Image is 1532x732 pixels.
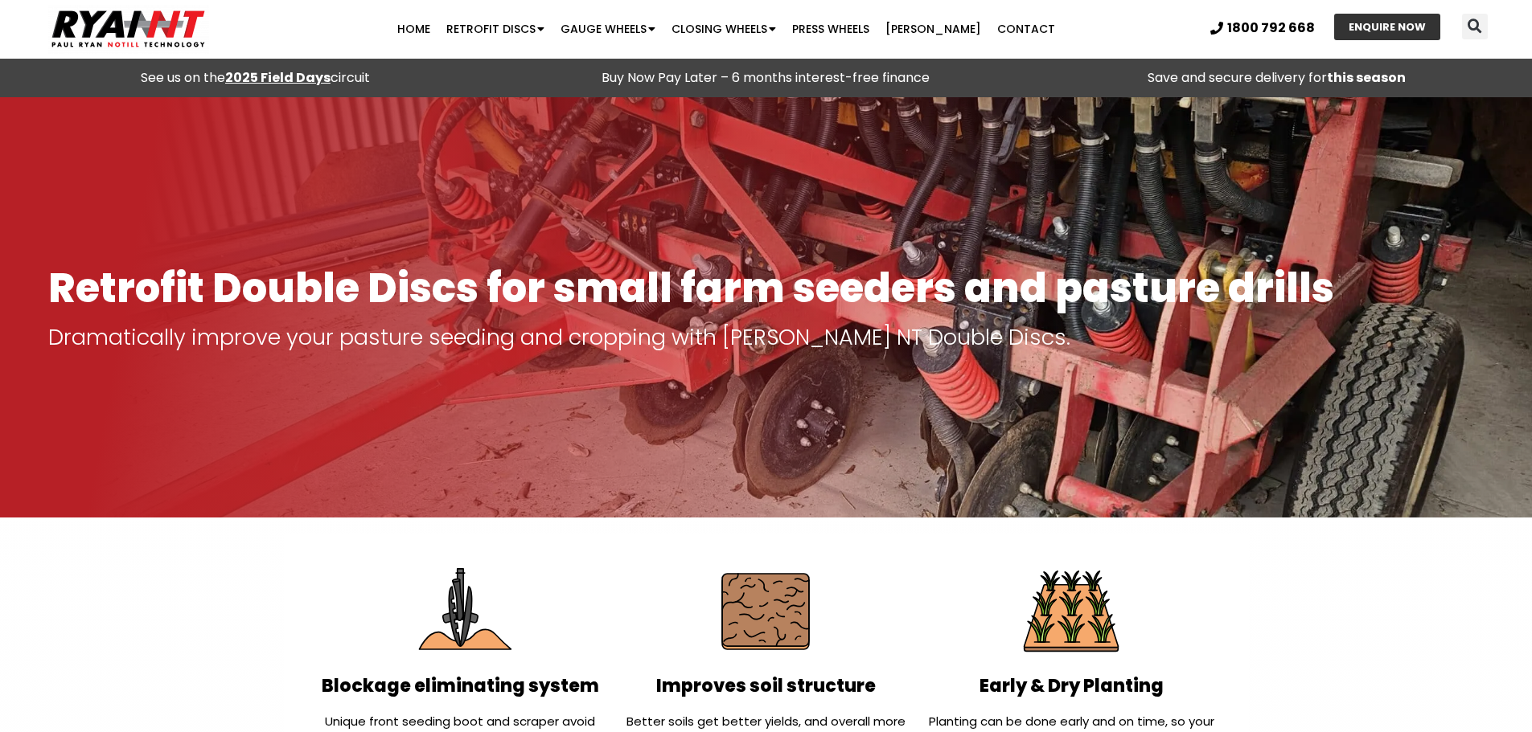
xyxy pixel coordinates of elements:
[989,13,1063,45] a: Contact
[1349,22,1426,32] span: ENQUIRE NOW
[708,554,824,669] img: Protect soil structure
[552,13,663,45] a: Gauge Wheels
[48,266,1484,310] h1: Retrofit Double Discs for small farm seeders and pasture drills
[663,13,784,45] a: Closing Wheels
[1462,14,1488,39] div: Search
[1334,14,1440,40] a: ENQUIRE NOW
[389,13,438,45] a: Home
[1327,68,1406,87] strong: this season
[8,67,503,89] div: See us on the circuit
[316,677,606,695] h2: Blockage eliminating system
[519,67,1013,89] p: Buy Now Pay Later – 6 months interest-free finance
[926,677,1216,695] h2: Early & Dry Planting
[438,13,552,45] a: Retrofit Discs
[1013,554,1129,669] img: Plant Early & Dry
[297,13,1155,45] nav: Menu
[225,68,331,87] a: 2025 Field Days
[48,4,209,54] img: Ryan NT logo
[621,677,910,695] h2: Improves soil structure
[403,554,519,669] img: Eliminate Machine Blockages
[1210,22,1315,35] a: 1800 792 668
[1227,22,1315,35] span: 1800 792 668
[784,13,877,45] a: Press Wheels
[1029,67,1524,89] p: Save and secure delivery for
[48,326,1484,349] p: Dramatically improve your pasture seeding and cropping with [PERSON_NAME] NT Double Discs.
[877,13,989,45] a: [PERSON_NAME]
